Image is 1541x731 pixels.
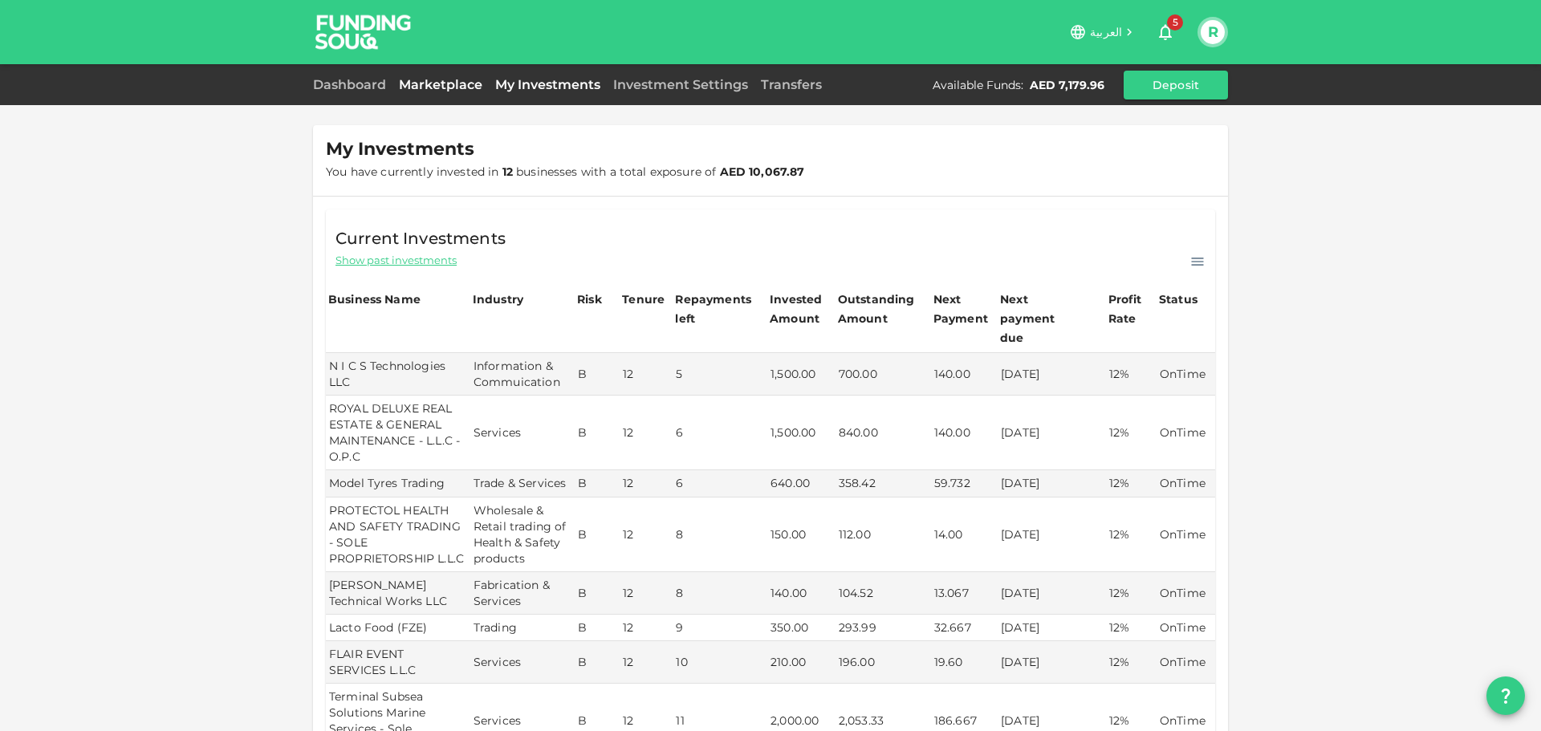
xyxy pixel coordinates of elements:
td: 12 [620,353,673,396]
td: 12% [1106,615,1157,641]
td: [DATE] [998,641,1106,684]
td: B [575,615,620,641]
td: B [575,641,620,684]
td: 12% [1106,641,1157,684]
td: B [575,396,620,470]
td: ROYAL DELUXE REAL ESTATE & GENERAL MAINTENANCE - L.L.C - O.P.C [326,396,470,470]
div: AED 7,179.96 [1030,77,1104,93]
div: Outstanding Amount [838,290,918,328]
td: [DATE] [998,497,1106,572]
button: Deposit [1124,71,1228,99]
td: 12% [1106,396,1157,470]
button: R [1201,20,1225,44]
div: Repayments left [675,290,755,328]
div: Next Payment [933,290,995,328]
a: Marketplace [392,77,489,92]
td: Wholesale & Retail trading of Health & Safety products [470,497,575,572]
td: N I C S Technologies LLC [326,353,470,396]
div: Status [1159,290,1199,309]
td: Fabrication & Services [470,572,575,615]
a: Transfers [754,77,828,92]
td: 12 [620,497,673,572]
div: Risk [577,290,609,309]
span: My Investments [326,138,474,160]
div: Invested Amount [770,290,833,328]
td: 12 [620,615,673,641]
td: 350.00 [767,615,836,641]
td: 140.00 [931,353,998,396]
strong: 12 [502,164,513,179]
td: OnTime [1157,470,1215,497]
span: Show past investments [335,253,457,268]
button: question [1486,676,1525,715]
td: OnTime [1157,353,1215,396]
td: 59.732 [931,470,998,497]
div: Available Funds : [933,77,1023,93]
td: OnTime [1157,641,1215,684]
div: Business Name [328,290,421,309]
td: 12% [1106,572,1157,615]
td: OnTime [1157,572,1215,615]
div: Next payment due [1000,290,1080,347]
td: [PERSON_NAME] Technical Works LLC [326,572,470,615]
td: 700.00 [836,353,931,396]
td: 32.667 [931,615,998,641]
td: 840.00 [836,396,931,470]
td: 293.99 [836,615,931,641]
div: Tenure [622,290,665,309]
td: OnTime [1157,396,1215,470]
button: 5 [1149,16,1181,48]
td: [DATE] [998,470,1106,497]
td: OnTime [1157,497,1215,572]
td: 12% [1106,353,1157,396]
td: OnTime [1157,615,1215,641]
td: B [575,572,620,615]
td: 12 [620,641,673,684]
td: PROTECTOL HEALTH AND SAFETY TRADING - SOLE PROPRIETORSHIP L.L.C [326,497,470,572]
td: 640.00 [767,470,836,497]
td: 12% [1106,470,1157,497]
td: 358.42 [836,470,931,497]
td: B [575,497,620,572]
strong: AED 10,067.87 [720,164,805,179]
a: Dashboard [313,77,392,92]
td: 1,500.00 [767,353,836,396]
td: 8 [673,497,767,572]
td: 210.00 [767,641,836,684]
td: 13.067 [931,572,998,615]
td: 14.00 [931,497,998,572]
td: 10 [673,641,767,684]
div: Industry [473,290,523,309]
td: 12 [620,572,673,615]
td: 12 [620,396,673,470]
td: 104.52 [836,572,931,615]
td: Services [470,641,575,684]
td: 9 [673,615,767,641]
div: Profit Rate [1108,290,1154,328]
span: You have currently invested in businesses with a total exposure of [326,164,805,179]
td: Model Tyres Trading [326,470,470,497]
span: العربية [1090,25,1122,39]
td: 6 [673,396,767,470]
span: Current Investments [335,225,506,251]
td: Information & Commuication [470,353,575,396]
td: [DATE] [998,572,1106,615]
a: My Investments [489,77,607,92]
td: 1,500.00 [767,396,836,470]
td: 196.00 [836,641,931,684]
td: Services [470,396,575,470]
td: 140.00 [767,572,836,615]
a: Investment Settings [607,77,754,92]
td: 12% [1106,497,1157,572]
td: B [575,470,620,497]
